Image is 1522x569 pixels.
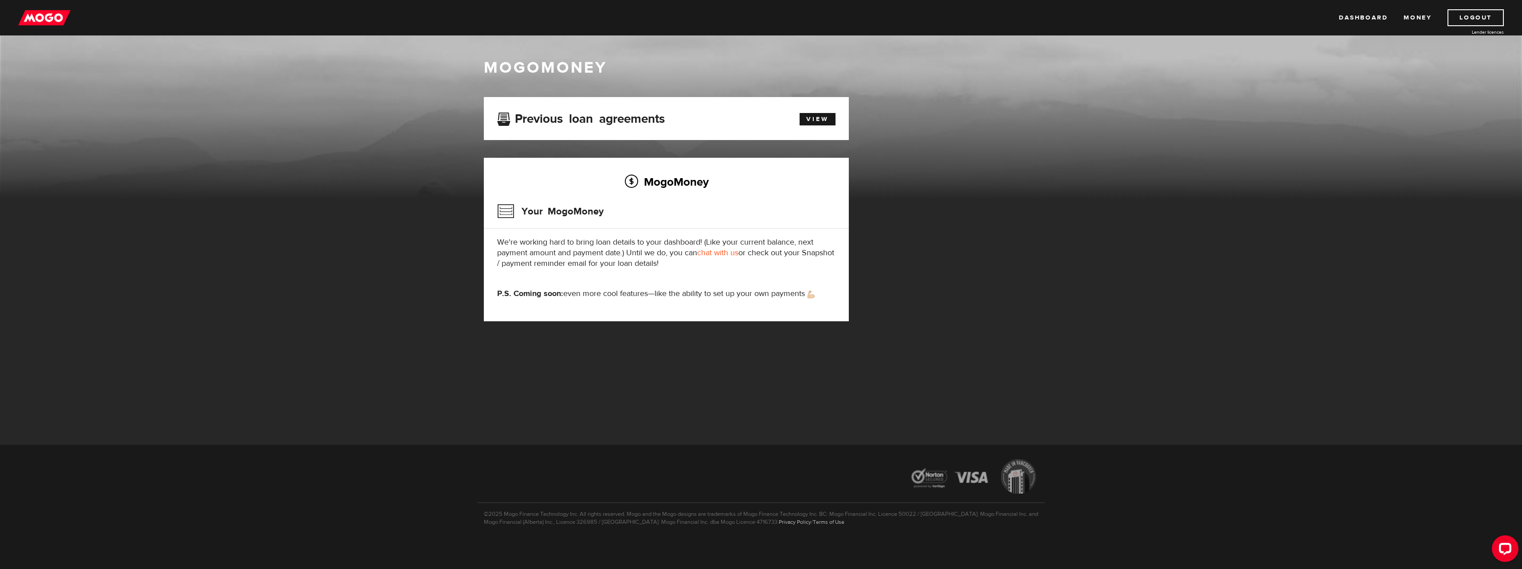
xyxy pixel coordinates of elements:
[1339,9,1388,26] a: Dashboard
[18,9,71,26] img: mogo_logo-11ee424be714fa7cbb0f0f49df9e16ec.png
[903,452,1045,503] img: legal-icons-92a2ffecb4d32d839781d1b4e4802d7b.png
[477,503,1045,526] p: ©2025 Mogo Finance Technology Inc. All rights reserved. Mogo and the Mogo designs are trademarks ...
[484,58,1038,77] h1: MogoMoney
[808,291,815,298] img: strong arm emoji
[1437,29,1504,35] a: Lender licences
[813,518,844,526] a: Terms of Use
[1485,532,1522,569] iframe: LiveChat chat widget
[497,237,836,269] p: We're working hard to bring loan details to your dashboard! (Like your current balance, next paym...
[779,518,811,526] a: Privacy Policy
[497,172,836,191] h2: MogoMoney
[800,113,836,125] a: View
[497,200,604,223] h3: Your MogoMoney
[1447,9,1504,26] a: Logout
[497,112,665,123] h3: Previous loan agreements
[497,288,836,299] p: even more cool features—like the ability to set up your own payments
[497,288,563,299] strong: P.S. Coming soon:
[697,248,738,258] a: chat with us
[1404,9,1432,26] a: Money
